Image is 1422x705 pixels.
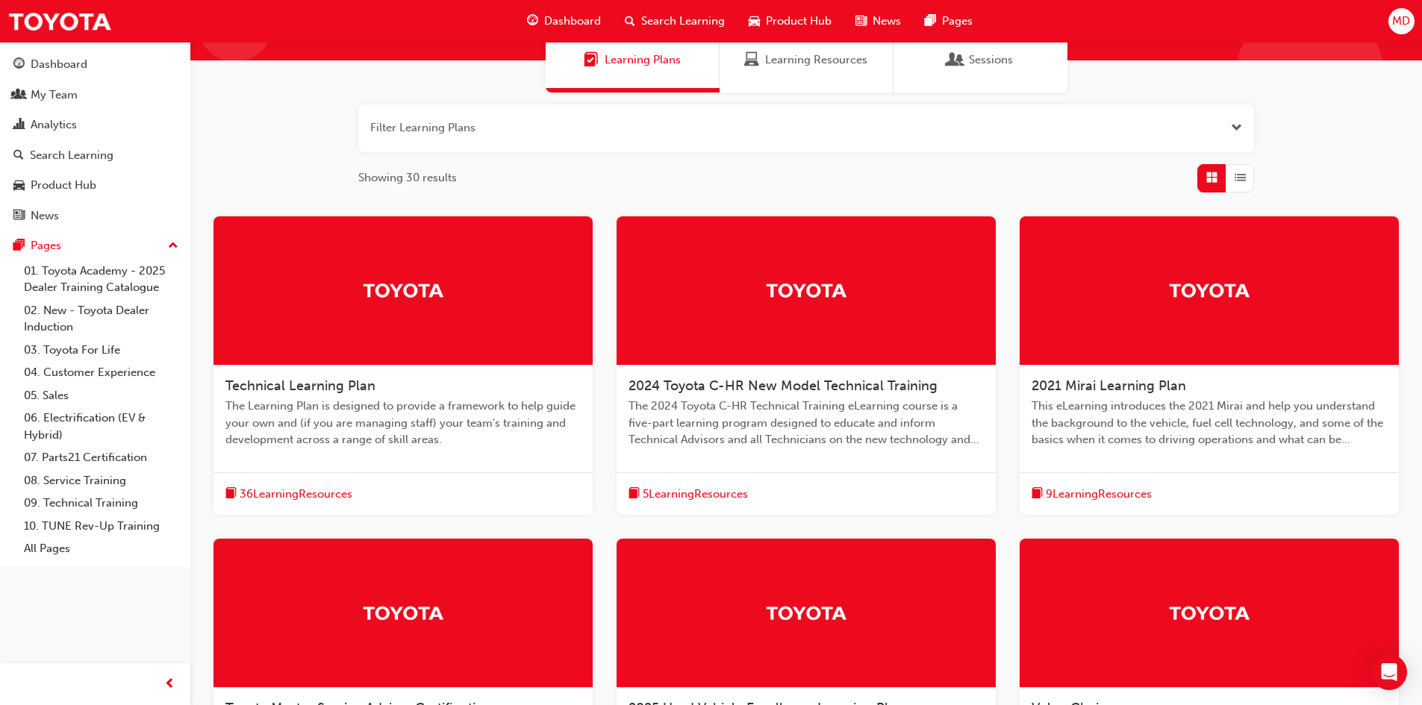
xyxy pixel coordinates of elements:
[766,13,832,30] span: Product Hub
[737,6,843,37] a: car-iconProduct Hub
[643,486,748,503] span: 5 Learning Resources
[1032,377,1186,394] span: 2021 Mirai Learning Plan
[13,119,25,132] span: chart-icon
[617,216,996,516] a: Trak2024 Toyota C-HR New Model Technical TrainingThe 2024 Toyota C-HR Technical Training eLearnin...
[31,177,96,194] div: Product Hub
[1206,169,1217,187] span: Grid
[546,28,720,93] a: Learning PlansLearning Plans
[720,28,894,93] a: Learning ResourcesLearning Resources
[31,87,78,104] div: My Team
[31,56,87,73] div: Dashboard
[913,6,985,37] a: pages-iconPages
[13,149,24,163] span: search-icon
[1032,485,1152,504] button: book-icon9LearningResources
[6,111,184,139] a: Analytics
[18,492,184,515] a: 09. Technical Training
[1168,277,1250,303] img: Trak
[6,172,184,199] a: Product Hub
[765,51,867,69] span: Learning Resources
[18,537,184,560] a: All Pages
[942,13,973,30] span: Pages
[1231,119,1242,137] button: Open the filter
[1392,13,1410,30] span: MD
[584,51,599,69] span: Learning Plans
[240,486,352,503] span: 36 Learning Resources
[18,260,184,299] a: 01. Toyota Academy - 2025 Dealer Training Catalogue
[13,210,25,223] span: news-icon
[6,232,184,260] button: Pages
[213,216,593,516] a: TrakTechnical Learning PlanThe Learning Plan is designed to provide a framework to help guide you...
[18,361,184,384] a: 04. Customer Experience
[362,277,444,303] img: Trak
[873,13,901,30] span: News
[527,12,538,31] span: guage-icon
[629,485,748,504] button: book-icon5LearningResources
[6,81,184,109] a: My Team
[613,6,737,37] a: search-iconSearch Learning
[13,179,25,192] span: car-icon
[749,12,760,31] span: car-icon
[1020,216,1399,516] a: Trak2021 Mirai Learning PlanThis eLearning introduces the 2021 Mirai and help you understand the ...
[1032,485,1043,504] span: book-icon
[13,58,25,72] span: guage-icon
[544,13,601,30] span: Dashboard
[629,485,640,504] span: book-icon
[18,339,184,362] a: 03. Toyota For Life
[641,13,725,30] span: Search Learning
[843,6,913,37] a: news-iconNews
[6,202,184,230] a: News
[18,407,184,446] a: 06. Electrification (EV & Hybrid)
[31,207,59,225] div: News
[1168,600,1250,626] img: Trak
[925,12,936,31] span: pages-icon
[625,12,635,31] span: search-icon
[362,600,444,626] img: Trak
[6,51,184,78] a: Dashboard
[31,237,61,254] div: Pages
[948,51,963,69] span: Sessions
[225,485,352,504] button: book-icon36LearningResources
[1388,8,1415,34] button: MD
[1046,486,1152,503] span: 9 Learning Resources
[855,12,867,31] span: news-icon
[358,169,457,187] span: Showing 30 results
[744,51,759,69] span: Learning Resources
[605,51,681,69] span: Learning Plans
[7,4,112,38] img: Trak
[225,485,237,504] span: book-icon
[1235,169,1246,187] span: List
[225,377,375,394] span: Technical Learning Plan
[894,28,1067,93] a: SessionsSessions
[1371,654,1407,690] div: Open Intercom Messenger
[18,469,184,492] a: 08. Service Training
[13,89,25,102] span: people-icon
[18,446,184,469] a: 07. Parts21 Certification
[164,675,175,694] span: prev-icon
[31,116,77,134] div: Analytics
[629,398,984,448] span: The 2024 Toyota C-HR Technical Training eLearning course is a five-part learning program designed...
[1032,398,1387,448] span: This eLearning introduces the 2021 Mirai and help you understand the background to the vehicle, f...
[6,142,184,169] a: Search Learning
[13,239,25,253] span: pages-icon
[18,515,184,538] a: 10. TUNE Rev-Up Training
[629,377,938,394] span: 2024 Toyota C-HR New Model Technical Training
[18,299,184,339] a: 02. New - Toyota Dealer Induction
[225,398,581,448] span: The Learning Plan is designed to provide a framework to help guide your own and (if you are manag...
[765,277,847,303] img: Trak
[969,51,1013,69] span: Sessions
[168,236,178,256] span: up-icon
[6,48,184,232] button: DashboardMy TeamAnalyticsSearch LearningProduct HubNews
[18,384,184,407] a: 05. Sales
[30,147,113,164] div: Search Learning
[765,600,847,626] img: Trak
[515,6,613,37] a: guage-iconDashboard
